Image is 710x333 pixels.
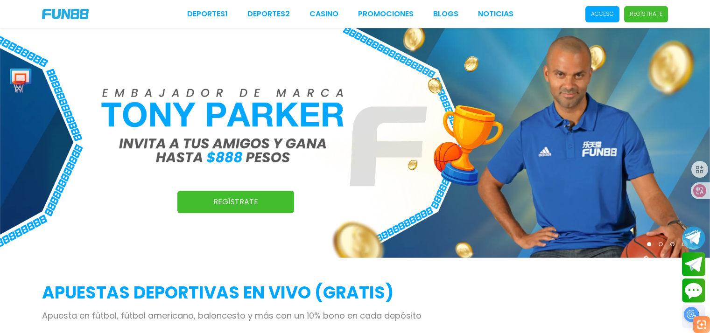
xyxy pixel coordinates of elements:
[42,309,668,322] p: Apuesta en fútbol, fútbol americano, baloncesto y más con un 10% bono en cada depósito
[177,191,294,213] a: Regístrate
[591,10,614,18] p: Acceso
[682,305,705,328] div: Switch theme
[358,8,414,20] a: Promociones
[309,8,338,20] a: CASINO
[682,278,705,303] button: Contact customer service
[42,9,89,19] img: Company Logo
[42,280,668,305] h2: APUESTAS DEPORTIVAS EN VIVO (gratis)
[682,226,705,250] button: Join telegram channel
[247,8,290,20] a: Deportes2
[630,10,662,18] p: Regístrate
[187,8,228,20] a: Deportes1
[682,252,705,277] button: Join telegram
[433,8,458,20] a: BLOGS
[478,8,513,20] a: NOTICIAS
